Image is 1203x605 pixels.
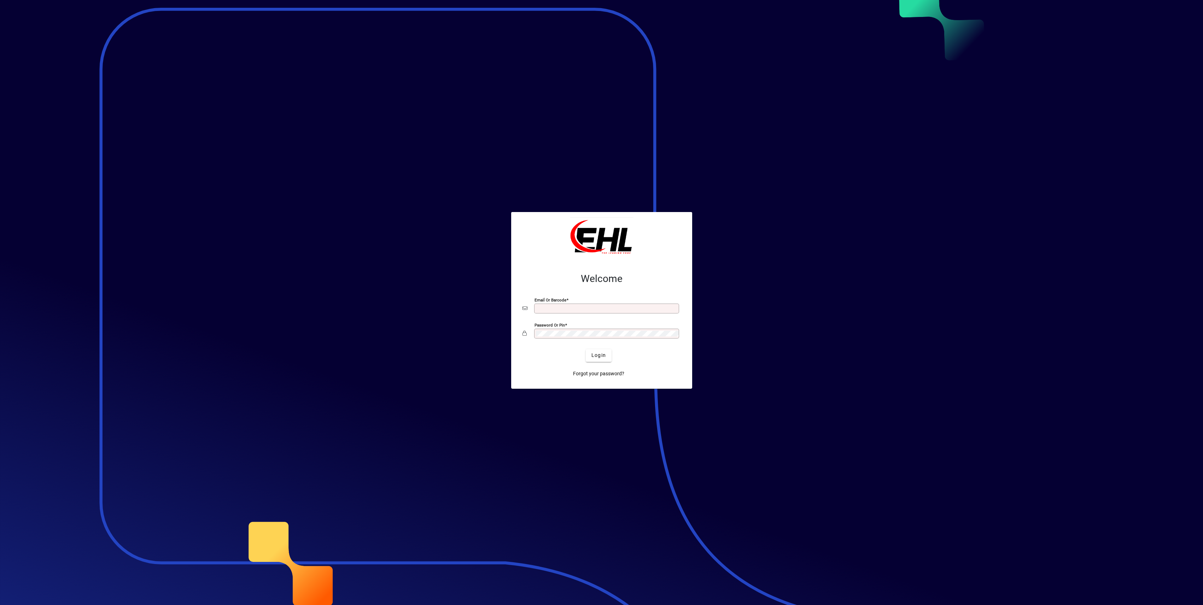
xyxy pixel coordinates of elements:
span: Login [591,352,606,359]
mat-label: Email or Barcode [535,297,566,302]
span: Forgot your password? [573,370,624,377]
h2: Welcome [522,273,681,285]
button: Login [586,349,612,362]
mat-label: Password or Pin [535,322,565,327]
a: Forgot your password? [570,368,627,380]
